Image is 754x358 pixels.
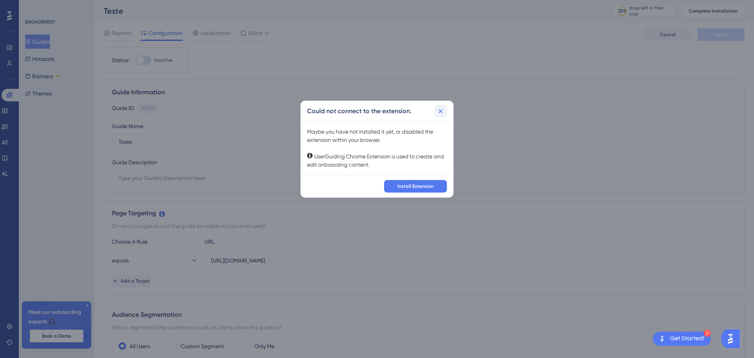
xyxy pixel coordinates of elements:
div: Maybe you have not installed it yet, or disabled the extension within your browser. UserGuiding C... [307,128,447,169]
span: Install Extension [397,183,434,189]
div: Open Get Started! checklist, remaining modules: 2 [653,332,711,346]
iframe: UserGuiding AI Assistant Launcher [721,327,745,351]
h2: Could not connect to the extension. [307,106,412,116]
div: Get Started! [670,334,705,343]
img: launcher-image-alternative-text [657,334,667,343]
div: 2 [704,330,711,337]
